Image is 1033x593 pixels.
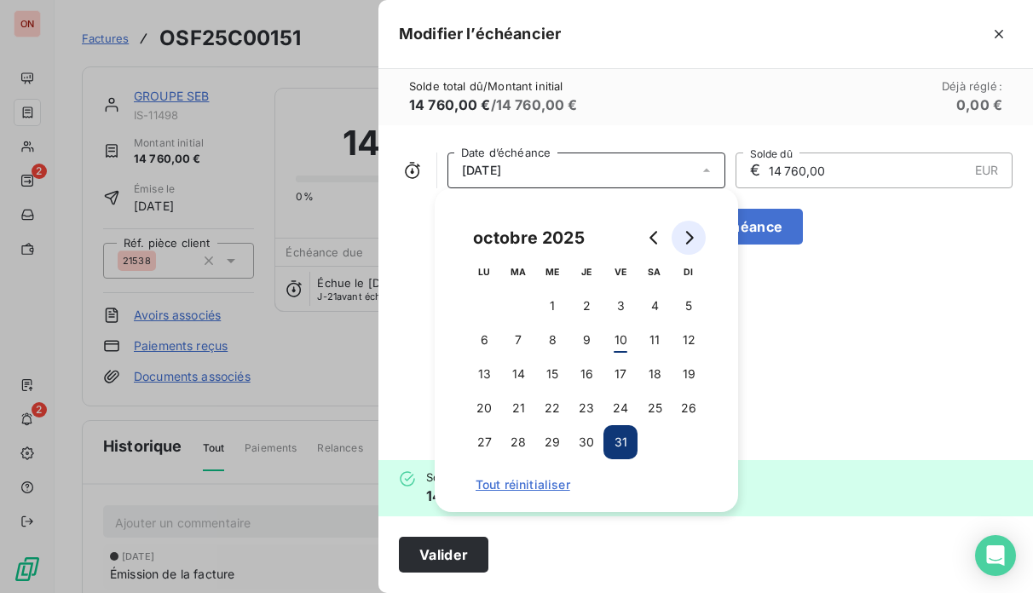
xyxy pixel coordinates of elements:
button: 24 [603,391,638,425]
button: 21 [501,391,535,425]
button: 8 [535,323,569,357]
button: 30 [569,425,603,459]
span: Tout réinitialiser [476,478,697,492]
button: 15 [535,357,569,391]
h6: / 14 760,00 € [409,95,577,115]
th: vendredi [603,255,638,289]
button: Go to next month [672,221,706,255]
button: 31 [603,425,638,459]
span: [DATE] [462,164,501,177]
span: 14 760,00 € [409,96,491,113]
th: samedi [638,255,672,289]
button: 25 [638,391,672,425]
button: 26 [672,391,706,425]
button: 20 [467,391,501,425]
button: 12 [672,323,706,357]
button: 10 [603,323,638,357]
button: 11 [638,323,672,357]
button: 14 [501,357,535,391]
button: 3 [603,289,638,323]
button: 28 [501,425,535,459]
button: 29 [535,425,569,459]
button: Valider [399,537,488,573]
span: Déjà réglé : [942,79,1002,93]
div: octobre 2025 [467,224,591,251]
button: Go to previous month [638,221,672,255]
span: Solde total des échéances / Solde dû : [426,470,634,484]
button: 16 [569,357,603,391]
button: 4 [638,289,672,323]
h6: 0,00 € [956,95,1002,115]
th: dimanche [672,255,706,289]
span: 14 760,00 € [426,487,508,504]
span: Solde total dû / Montant initial [409,79,577,93]
th: mardi [501,255,535,289]
button: 18 [638,357,672,391]
button: 6 [467,323,501,357]
th: lundi [467,255,501,289]
div: Open Intercom Messenger [975,535,1016,576]
button: 19 [672,357,706,391]
button: 13 [467,357,501,391]
button: 27 [467,425,501,459]
h6: / 14 760,00 € [426,486,634,506]
button: 9 [569,323,603,357]
button: 1 [535,289,569,323]
th: jeudi [569,255,603,289]
th: mercredi [535,255,569,289]
button: 22 [535,391,569,425]
h5: Modifier l’échéancier [399,22,561,46]
button: 5 [672,289,706,323]
button: 7 [501,323,535,357]
button: 17 [603,357,638,391]
button: 2 [569,289,603,323]
button: 23 [569,391,603,425]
